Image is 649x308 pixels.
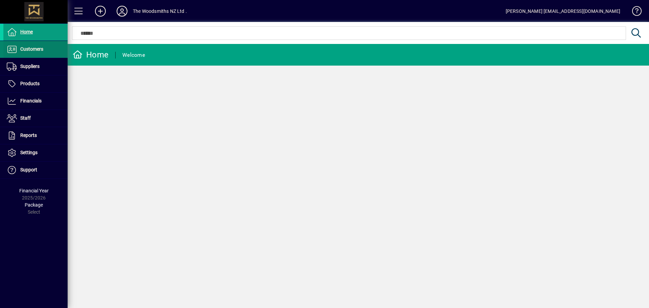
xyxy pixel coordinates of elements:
[73,49,109,60] div: Home
[3,93,68,110] a: Financials
[3,162,68,179] a: Support
[20,64,40,69] span: Suppliers
[3,41,68,58] a: Customers
[3,110,68,127] a: Staff
[111,5,133,17] button: Profile
[3,58,68,75] a: Suppliers
[20,150,38,155] span: Settings
[20,133,37,138] span: Reports
[20,46,43,52] span: Customers
[122,50,145,61] div: Welcome
[20,167,37,172] span: Support
[3,75,68,92] a: Products
[20,98,42,103] span: Financials
[90,5,111,17] button: Add
[19,188,49,193] span: Financial Year
[20,81,40,86] span: Products
[3,127,68,144] a: Reports
[627,1,641,23] a: Knowledge Base
[3,144,68,161] a: Settings
[25,202,43,208] span: Package
[506,6,620,17] div: [PERSON_NAME] [EMAIL_ADDRESS][DOMAIN_NAME]
[133,6,187,17] div: The Woodsmiths NZ Ltd .
[20,29,33,34] span: Home
[20,115,31,121] span: Staff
